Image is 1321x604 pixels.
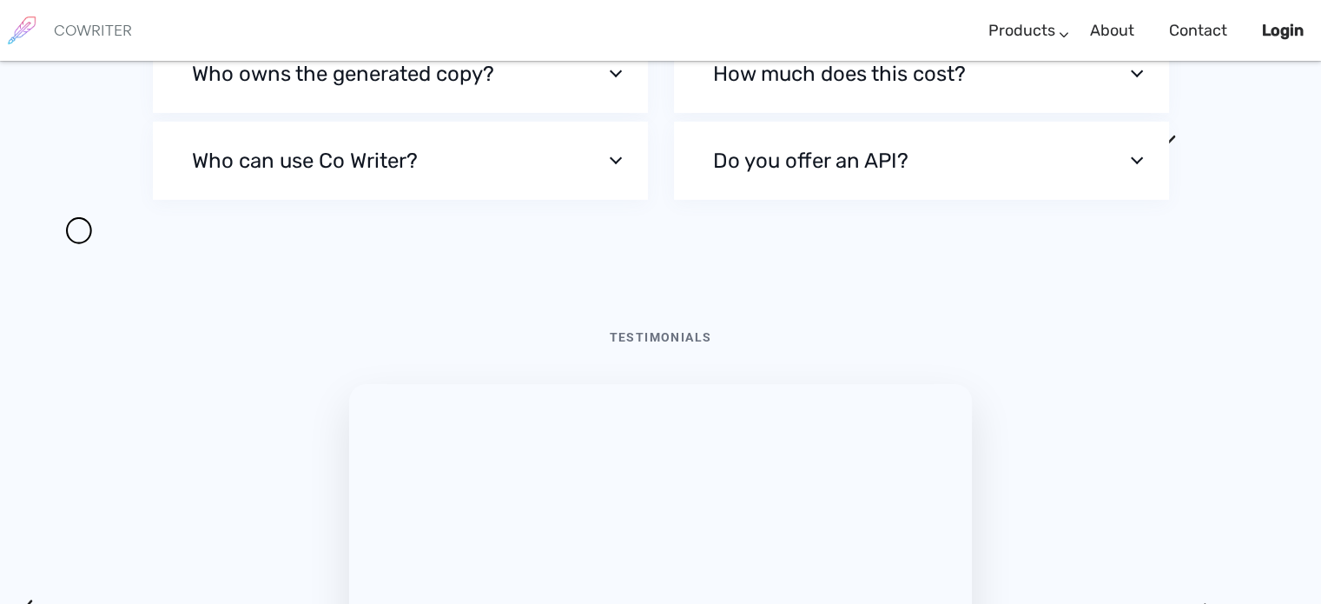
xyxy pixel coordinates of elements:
[1090,5,1134,56] a: About
[674,122,1169,200] button: Do you offer an API?
[1262,5,1304,56] a: Login
[66,217,92,244] img: shape
[1169,5,1227,56] a: Contact
[153,35,648,113] button: Who owns the generated copy?
[54,23,132,38] h6: COWRITER
[384,330,937,358] h6: Testimonials
[1262,21,1304,40] b: Login
[674,35,1169,113] button: How much does this cost?
[153,122,648,200] button: Who can use Co Writer?
[988,5,1055,56] a: Products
